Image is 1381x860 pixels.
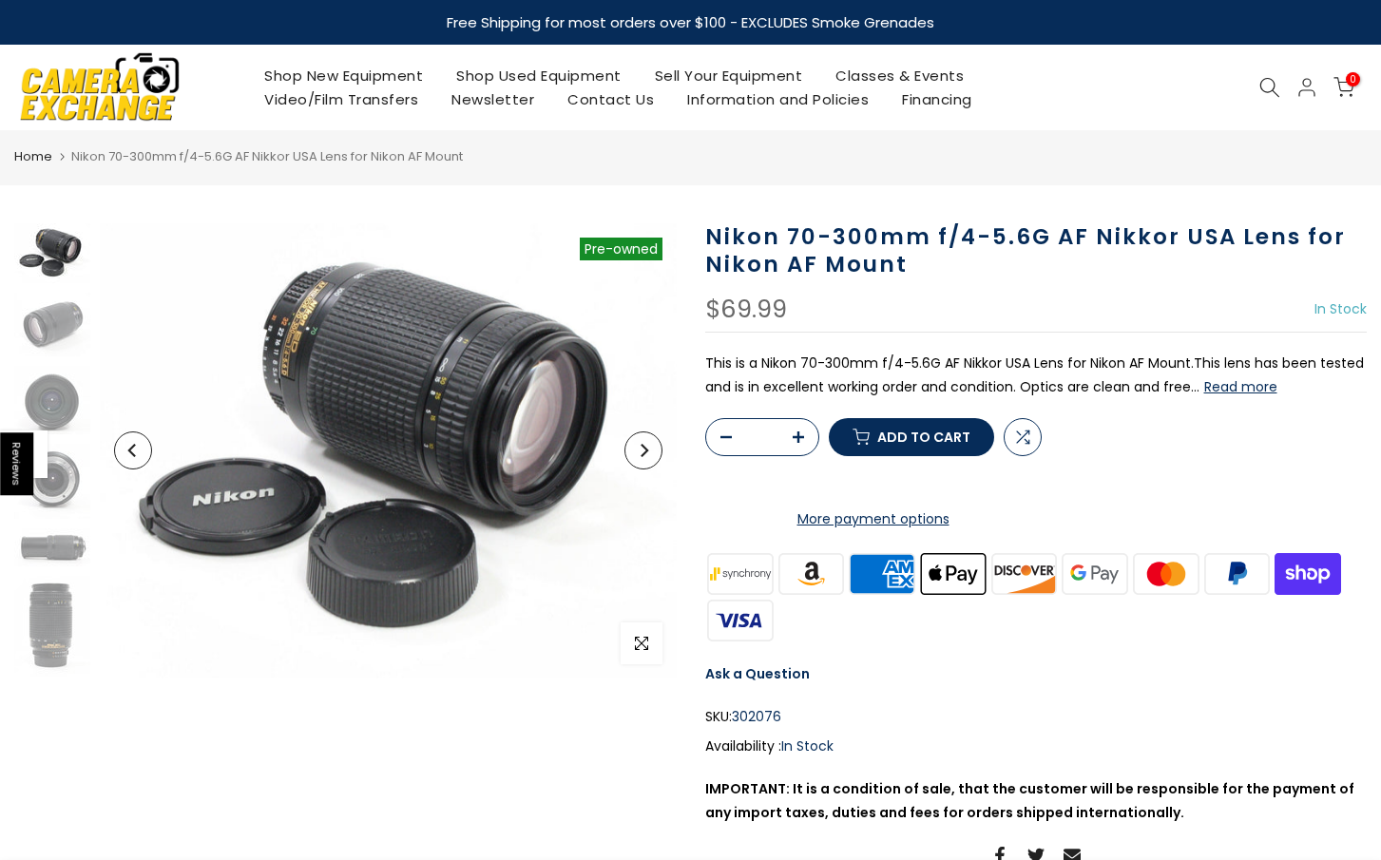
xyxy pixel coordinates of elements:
p: This is a Nikon 70-300mm f/4-5.6G AF Nikkor USA Lens for Nikon AF Mount.This lens has been tested... [705,352,1368,399]
a: Newsletter [435,87,551,111]
img: american express [847,550,918,597]
span: 302076 [732,705,781,729]
img: Nikon 70-300mm f/4-5.6G AF Nikkor USA Lens for Nikon AF Mount Lenses Small Format - Nikon AF Moun... [14,223,90,283]
img: master [1130,550,1201,597]
button: Next [624,431,662,469]
a: Shop New Equipment [248,64,440,87]
button: Previous [114,431,152,469]
img: Nikon 70-300mm f/4-5.6G AF Nikkor USA Lens for Nikon AF Mount Lenses Small Format - Nikon AF Moun... [14,444,90,519]
a: Contact Us [551,87,671,111]
div: SKU: [705,705,1368,729]
strong: Free Shipping for most orders over $100 - EXCLUDES Smoke Grenades [447,12,934,32]
a: Home [14,147,52,166]
div: Availability : [705,735,1368,758]
img: Nikon 70-300mm f/4-5.6G AF Nikkor USA Lens for Nikon AF Mount Lenses Small Format - Nikon AF Moun... [100,223,677,678]
img: amazon payments [776,550,847,597]
span: In Stock [1314,299,1367,318]
img: paypal [1201,550,1273,597]
img: apple pay [917,550,988,597]
a: Shop Used Equipment [440,64,639,87]
span: Nikon 70-300mm f/4-5.6G AF Nikkor USA Lens for Nikon AF Mount [71,147,463,165]
img: visa [705,597,777,643]
a: Video/Film Transfers [248,87,435,111]
img: Nikon 70-300mm f/4-5.6G AF Nikkor USA Lens for Nikon AF Mount Lenses Small Format - Nikon AF Moun... [14,528,90,566]
img: synchrony [705,550,777,597]
img: Nikon 70-300mm f/4-5.6G AF Nikkor USA Lens for Nikon AF Mount Lenses Small Format - Nikon AF Moun... [14,366,90,434]
a: Ask a Question [705,664,810,683]
img: Nikon 70-300mm f/4-5.6G AF Nikkor USA Lens for Nikon AF Mount Lenses Small Format - Nikon AF Moun... [14,576,90,678]
a: Information and Policies [671,87,886,111]
img: discover [988,550,1060,597]
a: More payment options [705,507,1042,531]
img: shopify pay [1273,550,1344,597]
img: google pay [1060,550,1131,597]
button: Read more [1204,378,1277,395]
h1: Nikon 70-300mm f/4-5.6G AF Nikkor USA Lens for Nikon AF Mount [705,223,1368,278]
button: Add to cart [829,418,994,456]
span: 0 [1346,72,1360,86]
strong: IMPORTANT: It is a condition of sale, that the customer will be responsible for the payment of an... [705,779,1354,822]
span: In Stock [781,736,834,755]
a: 0 [1333,77,1354,98]
a: Financing [886,87,989,111]
a: Sell Your Equipment [638,64,819,87]
img: Nikon 70-300mm f/4-5.6G AF Nikkor USA Lens for Nikon AF Mount Lenses Small Format - Nikon AF Moun... [14,293,90,356]
span: Add to cart [877,430,970,444]
a: Classes & Events [819,64,981,87]
div: $69.99 [705,297,787,322]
